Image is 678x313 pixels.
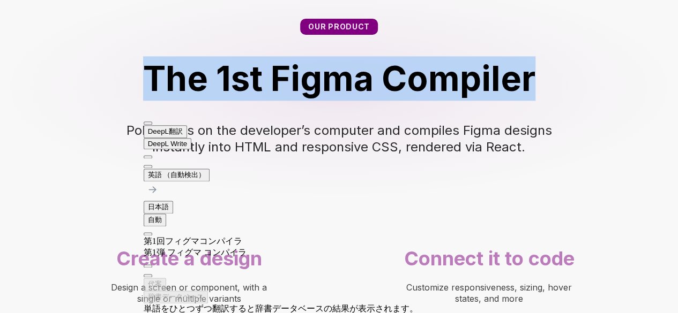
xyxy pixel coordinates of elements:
span: Create a design [116,247,262,270]
span: Polipo runs on the developer’s computer and compiles Figma designs instantly into HTML and respon... [126,123,556,155]
span: Our product [308,22,370,31]
span: Design a screen or component, with a single or multiple variants [111,282,270,304]
span: The 1st Figma Compiler [143,58,535,99]
span: Connect it to code [404,247,575,270]
span: Customize responsiveness, sizing, hover states, and more [406,282,575,304]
